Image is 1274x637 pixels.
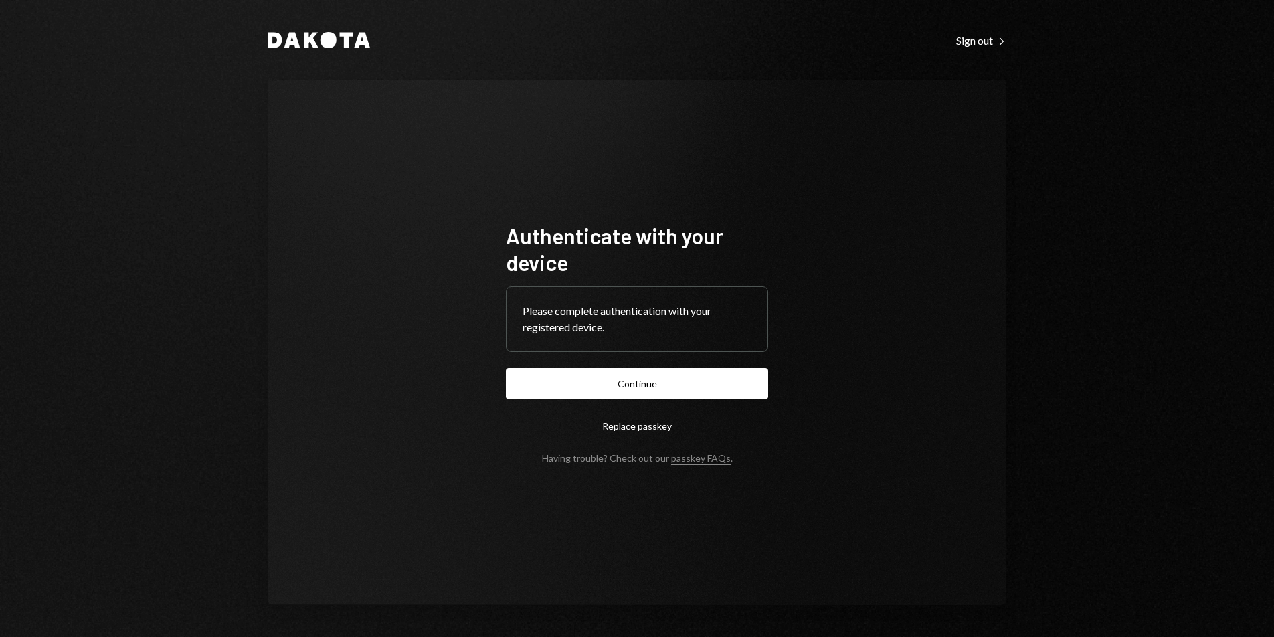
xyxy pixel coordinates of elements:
[542,452,733,464] div: Having trouble? Check out our .
[523,303,751,335] div: Please complete authentication with your registered device.
[956,34,1006,48] div: Sign out
[506,368,768,399] button: Continue
[956,33,1006,48] a: Sign out
[671,452,731,465] a: passkey FAQs
[506,410,768,442] button: Replace passkey
[506,222,768,276] h1: Authenticate with your device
